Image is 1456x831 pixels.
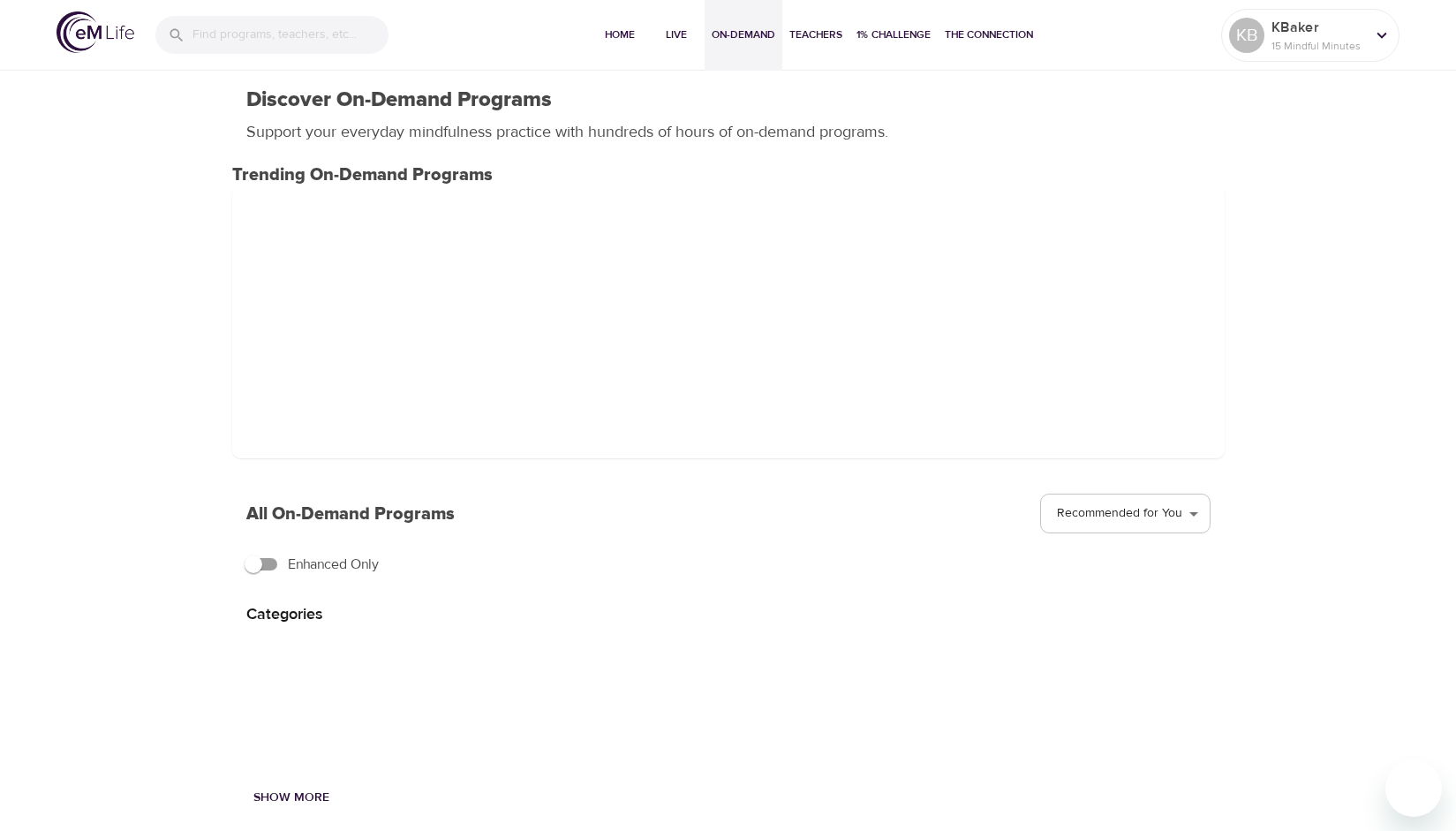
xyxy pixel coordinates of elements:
[232,165,1225,185] h3: Trending On-Demand Programs
[856,26,931,44] span: 1% Challenge
[789,26,842,44] span: Teachers
[57,11,134,53] img: logo
[1229,18,1264,53] div: KB
[599,26,641,44] span: Home
[246,120,909,144] p: Support your everyday mindfulness practice with hundreds of hours of on-demand programs.
[246,782,336,814] button: Show More
[192,16,389,54] input: Find programs, teachers, etc...
[246,87,552,113] h1: Discover On-Demand Programs
[246,501,455,527] p: All On-Demand Programs
[1385,760,1442,817] iframe: Button to launch messaging window
[288,554,379,575] span: Enhanced Only
[246,602,423,626] p: Categories
[712,26,775,44] span: On-Demand
[655,26,698,44] span: Live
[253,787,329,809] span: Show More
[1271,38,1365,54] p: 15 Mindful Minutes
[1271,17,1365,38] p: KBaker
[945,26,1033,44] span: The Connection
